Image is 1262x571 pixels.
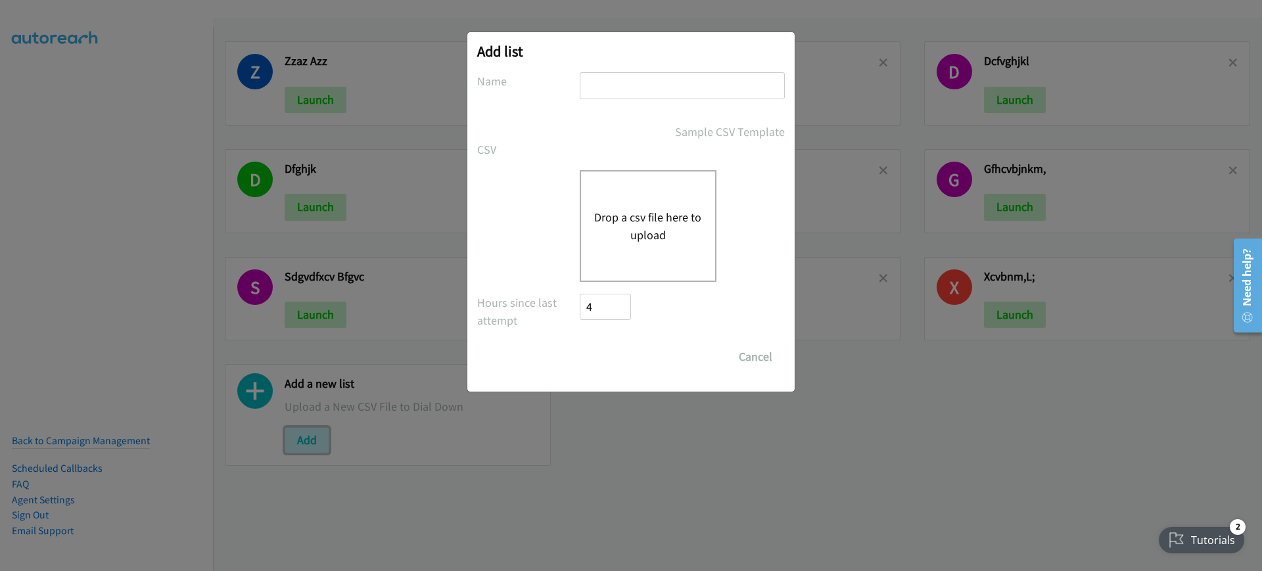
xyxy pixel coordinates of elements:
label: Hours since last attempt [477,294,580,329]
iframe: Checklist [1151,514,1252,561]
iframe: Resource Center [1224,233,1262,338]
a: Sample CSV Template [675,123,785,141]
h2: Add list [477,42,785,60]
button: Drop a csv file here to upload [594,208,702,244]
button: Cancel [726,344,785,370]
label: CSV [477,141,580,158]
label: Name [477,72,580,90]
